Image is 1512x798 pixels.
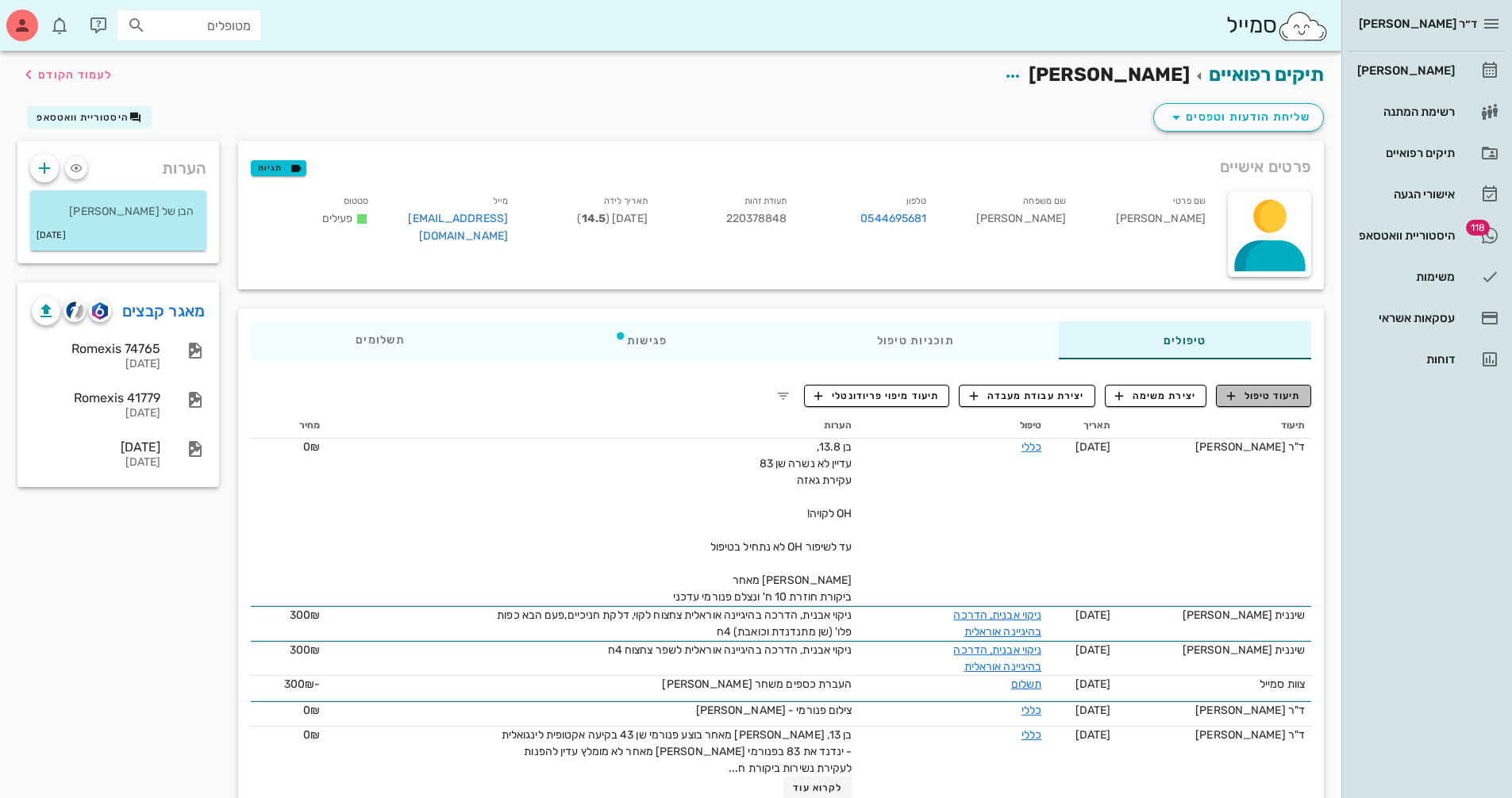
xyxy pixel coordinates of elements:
a: [EMAIL_ADDRESS][DOMAIN_NAME] [408,212,508,243]
div: צוות סמייל [1123,676,1305,692]
div: ד"ר [PERSON_NAME] [1123,439,1305,455]
span: -300₪ [284,677,321,691]
span: תג [1466,220,1490,236]
img: romexis logo [92,302,107,320]
span: [DATE] [1075,440,1111,454]
div: עסקאות אשראי [1354,312,1455,324]
button: היסטוריית וואטסאפ [27,106,152,129]
div: [PERSON_NAME] [1079,189,1218,255]
div: שיננית [PERSON_NAME] [1123,642,1305,658]
span: [PERSON_NAME] [1029,63,1190,86]
a: תשלום [1011,677,1042,691]
span: היסטוריית וואטסאפ [37,112,129,123]
button: תיעוד טיפול [1216,385,1311,407]
span: לעמוד הקודם [38,68,112,82]
th: מחיר [251,413,326,439]
a: דוחות [1348,340,1506,378]
a: תיקים רפואיים [1209,63,1324,86]
a: אישורי הגעה [1348,175,1506,213]
span: 0₪ [303,704,320,717]
small: שם פרטי [1173,196,1206,206]
p: הבן של [PERSON_NAME] [43,203,194,221]
div: אישורי הגעה [1354,188,1455,201]
a: עסקאות אשראי [1348,299,1506,337]
a: כללי [1021,704,1041,717]
button: לעמוד הקודם [19,60,112,89]
th: תיעוד [1117,413,1311,439]
div: [DATE] [32,439,160,455]
small: תעודת זהות [744,196,787,206]
span: תיעוד מיפוי פריודונטלי [814,389,939,403]
span: [DATE] [1075,643,1111,657]
button: romexis logo [89,300,111,322]
button: יצירת עבודת מעבדה [959,385,1095,407]
span: 220378848 [726,212,787,225]
span: 300₪ [290,608,320,622]
span: ניקוי אבנית, הדרכה בהיגיינה אוראלית לשפר צחצוח 4ח [608,643,852,657]
img: SmileCloud logo [1277,10,1329,42]
div: פגישות [510,321,772,359]
a: מאגר קבצים [122,298,206,324]
button: תיעוד מיפוי פריודונטלי [804,385,950,407]
span: העברת כספים משחר [PERSON_NAME] [662,677,852,691]
span: בן 13, [PERSON_NAME] מאחר בוצע פנורמי שן 43 בקיעה אקטופית לינגואלית - ינדנד את 83 בפנורמי [PERSON... [502,728,852,775]
div: [PERSON_NAME] [939,189,1079,255]
small: [DATE] [37,227,66,244]
span: תשלומים [356,335,405,346]
div: הערות [17,141,219,187]
a: משימות [1348,258,1506,296]
span: צילום פנורמי - [PERSON_NAME] [696,704,852,717]
span: 300₪ [290,643,320,657]
span: תגיות [258,161,299,175]
div: משימות [1354,270,1455,283]
a: תיקים רפואיים [1348,134,1506,172]
span: יצירת עבודת מעבדה [970,389,1084,403]
div: Romexis 74765 [32,341,160,356]
th: הערות [326,413,858,439]
span: פרטים אישיים [1220,154,1311,179]
span: [DATE] ( ) [577,212,647,225]
a: ניקוי אבנית, הדרכה בהיגיינה אוראלית [953,643,1041,673]
span: פעילים [322,212,353,225]
span: 0₪ [303,728,320,742]
div: Romexis 41779 [32,390,160,405]
a: רשימת המתנה [1348,93,1506,131]
button: cliniview logo [63,300,86,322]
span: [DATE] [1075,704,1111,717]
div: שיננית [PERSON_NAME] [1123,607,1305,623]
small: שם משפחה [1023,196,1066,206]
span: תג [47,13,56,22]
span: בן 13.8, עדיין לא נשרה שן 83 עקירת גאזה OH לקויה! עד לשיפור OH לא נתחיל בטיפול [PERSON_NAME] מאחר... [673,440,852,604]
small: תאריך לידה [604,196,648,206]
span: יצירת משימה [1115,389,1196,403]
div: טיפולים [1059,321,1311,359]
div: [PERSON_NAME] [1354,64,1455,77]
div: תוכניות טיפול [772,321,1059,359]
button: יצירת משימה [1105,385,1207,407]
div: סמייל [1226,9,1329,43]
span: [DATE] [1075,728,1111,742]
button: תגיות [251,160,306,176]
div: ד"ר [PERSON_NAME] [1123,702,1305,719]
th: טיפול [859,413,1048,439]
span: ד״ר [PERSON_NAME] [1359,17,1477,31]
a: 0544695681 [860,210,926,228]
span: ניקוי אבנית, הדרכה בהיגיינה אוראלית צחצוח לקוי, דלקת חניכיים,פעם הבא כפות פלו' (שן מתנדנדת וכואבת... [497,608,852,639]
span: לקרוא עוד [793,782,842,793]
small: סטטוס [344,196,369,206]
div: [DATE] [32,456,160,470]
th: תאריך [1048,413,1117,439]
div: רשימת המתנה [1354,106,1455,118]
div: היסטוריית וואטסאפ [1354,229,1455,242]
div: ד"ר [PERSON_NAME] [1123,727,1305,743]
span: 0₪ [303,440,320,454]
span: [DATE] [1075,677,1111,691]
span: [DATE] [1075,608,1111,622]
button: שליחת הודעות וטפסים [1153,103,1324,132]
div: [DATE] [32,358,160,371]
div: דוחות [1354,353,1455,366]
img: cliniview logo [66,301,84,320]
span: תיעוד טיפול [1227,389,1301,403]
small: מייל [493,196,508,206]
div: [DATE] [32,407,160,420]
